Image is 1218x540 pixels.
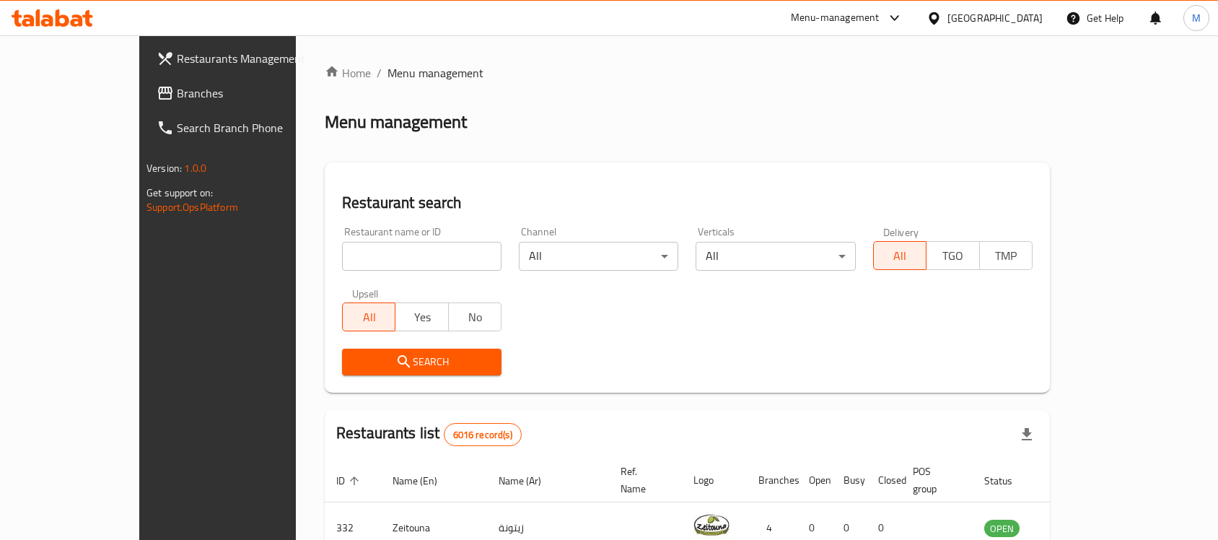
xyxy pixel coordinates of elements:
[499,472,560,489] span: Name (Ar)
[880,245,921,266] span: All
[349,307,390,328] span: All
[832,458,867,502] th: Busy
[984,520,1020,537] div: OPEN
[947,10,1043,26] div: [GEOGRAPHIC_DATA]
[146,159,182,178] span: Version:
[696,242,855,271] div: All
[519,242,678,271] div: All
[387,64,483,82] span: Menu management
[873,241,926,270] button: All
[797,458,832,502] th: Open
[979,241,1033,270] button: TMP
[325,64,1050,82] nav: breadcrumb
[395,302,448,331] button: Yes
[145,110,343,145] a: Search Branch Phone
[354,353,490,371] span: Search
[177,84,331,102] span: Branches
[883,227,919,237] label: Delivery
[401,307,442,328] span: Yes
[984,472,1031,489] span: Status
[621,463,665,497] span: Ref. Name
[747,458,797,502] th: Branches
[146,198,238,217] a: Support.OpsPlatform
[146,183,213,202] span: Get support on:
[145,41,343,76] a: Restaurants Management
[336,422,522,446] h2: Restaurants list
[342,302,395,331] button: All
[448,302,501,331] button: No
[455,307,496,328] span: No
[393,472,456,489] span: Name (En)
[352,288,379,298] label: Upsell
[184,159,206,178] span: 1.0.0
[867,458,901,502] th: Closed
[932,245,973,266] span: TGO
[682,458,747,502] th: Logo
[342,349,501,375] button: Search
[325,110,467,134] h2: Menu management
[1192,10,1201,26] span: M
[444,423,522,446] div: Total records count
[177,50,331,67] span: Restaurants Management
[377,64,382,82] li: /
[984,521,1020,537] span: OPEN
[913,463,955,497] span: POS group
[926,241,979,270] button: TGO
[342,192,1033,214] h2: Restaurant search
[986,245,1027,266] span: TMP
[325,64,371,82] a: Home
[791,9,880,27] div: Menu-management
[444,428,521,442] span: 6016 record(s)
[145,76,343,110] a: Branches
[1009,417,1044,452] div: Export file
[177,119,331,136] span: Search Branch Phone
[342,242,501,271] input: Search for restaurant name or ID..
[336,472,364,489] span: ID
